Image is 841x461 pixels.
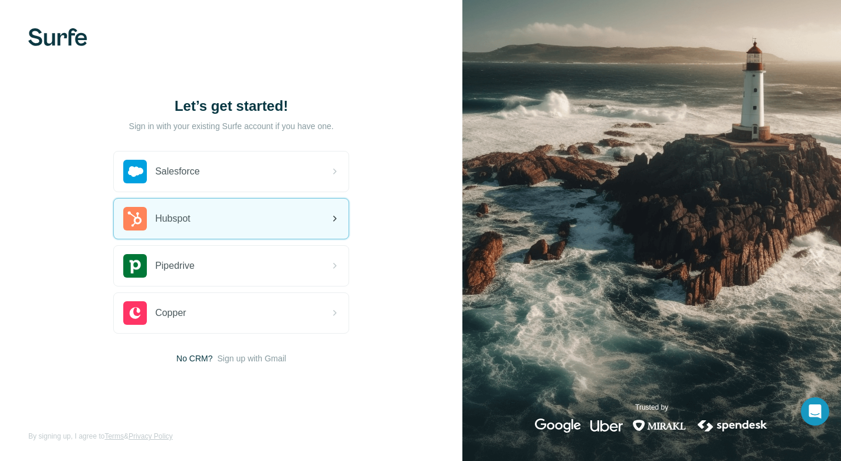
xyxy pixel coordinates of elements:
[28,28,87,46] img: Surfe's logo
[129,432,173,440] a: Privacy Policy
[155,212,190,226] span: Hubspot
[113,97,349,116] h1: Let’s get started!
[28,431,173,442] span: By signing up, I agree to &
[218,353,287,364] button: Sign up with Gmail
[123,254,147,278] img: pipedrive's logo
[123,301,147,325] img: copper's logo
[104,432,124,440] a: Terms
[176,353,212,364] span: No CRM?
[155,259,195,273] span: Pipedrive
[801,397,829,426] div: Open Intercom Messenger
[123,207,147,230] img: hubspot's logo
[632,419,686,433] img: mirakl's logo
[129,120,334,132] p: Sign in with your existing Surfe account if you have one.
[123,160,147,183] img: salesforce's logo
[696,419,769,433] img: spendesk's logo
[155,306,186,320] span: Copper
[535,419,581,433] img: google's logo
[635,402,668,413] p: Trusted by
[590,419,623,433] img: uber's logo
[155,164,200,179] span: Salesforce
